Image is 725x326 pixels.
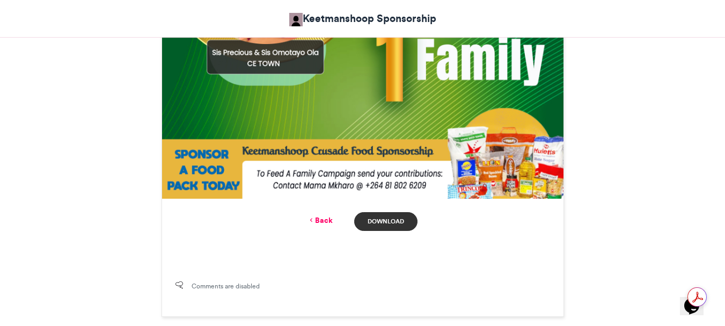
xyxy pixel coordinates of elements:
[289,11,436,26] a: Keetmanshoop Sponsorship
[192,281,260,291] span: Comments are disabled
[289,13,303,26] img: Keetmanshoop Sponsorship
[680,283,714,315] iframe: chat widget
[354,212,417,231] a: Download
[307,215,333,226] a: Back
